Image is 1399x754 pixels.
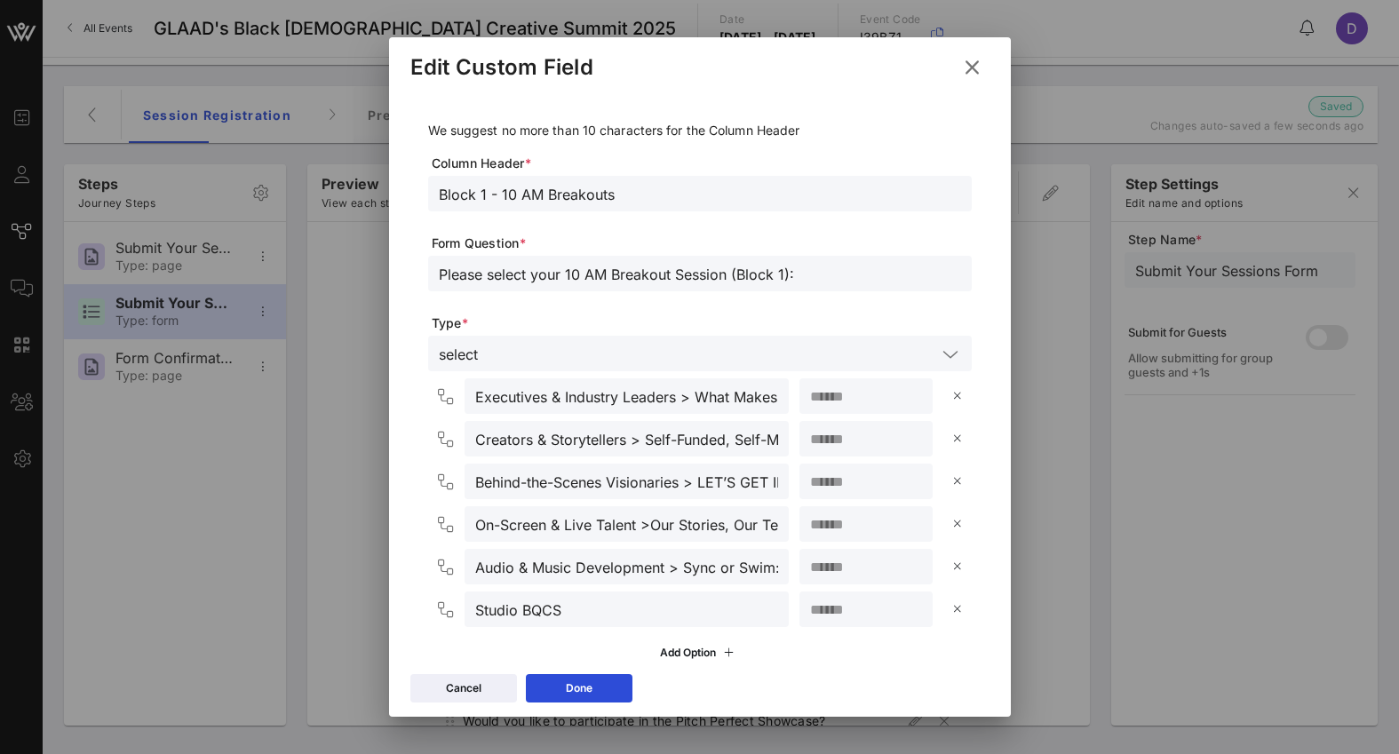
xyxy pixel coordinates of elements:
[475,512,778,536] input: Option #4
[526,674,632,702] button: Done
[475,470,778,493] input: Option #3
[649,638,750,668] button: Add Option
[475,555,778,578] input: Option #5
[432,314,972,332] span: Type
[410,674,517,702] button: Cancel
[446,679,481,697] div: Cancel
[475,427,778,450] input: Option #2
[475,385,778,408] input: Option #1
[566,679,592,697] div: Done
[660,643,739,663] div: Add Option
[410,54,593,81] div: Edit Custom Field
[428,121,972,140] p: We suggest no more than 10 characters for the Column Header
[432,155,972,172] span: Column Header
[439,346,478,362] div: select
[428,336,972,371] div: select
[432,234,972,252] span: Form Question
[475,598,778,621] input: Option #6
